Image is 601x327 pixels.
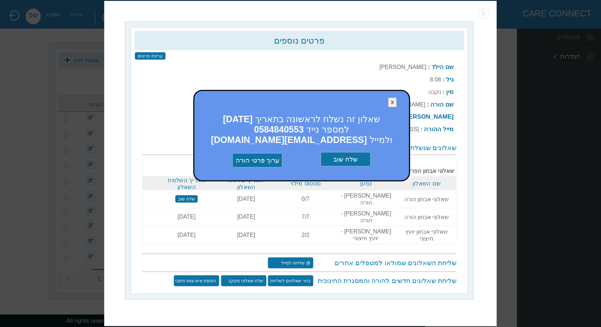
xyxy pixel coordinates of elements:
[223,114,253,124] b: [DATE]
[428,89,441,95] label: נקבה
[216,177,276,190] th: תאריך שליחת השאלון
[427,101,429,107] b: :
[216,226,276,244] td: [DATE]
[424,125,454,132] b: מייל ההורה
[174,275,219,286] input: הוספת איש צוות חינוכי
[157,208,216,226] td: [DATE]
[446,76,454,83] b: גיל
[443,89,444,95] b: :
[409,144,456,151] span: שאלונים שנשלחו
[379,64,426,70] label: [PERSON_NAME]
[388,98,397,107] button: X
[397,190,456,208] td: שאלוני אבחון הורה
[397,177,456,190] th: שם השאלון
[446,88,454,95] b: מין
[138,35,460,45] h2: פרטים נוספים
[268,275,314,286] input: בחר שאלונים לשליחה
[276,208,335,226] td: 7/7
[420,126,422,132] b: :
[268,257,314,268] input: @ שליחה למייל
[135,52,166,60] input: עריכת פרטים
[443,76,444,82] b: :
[216,190,276,208] td: [DATE]
[276,226,335,244] td: 2/2
[276,177,335,190] th: סטטוס מילוי
[430,76,441,82] label: 8.08
[233,153,283,167] input: ערוך פרטי הורה
[306,124,349,134] span: למספר נייד
[431,63,454,70] b: שם הילד
[428,64,430,70] b: :
[276,190,335,208] td: 0/7
[157,226,216,244] td: [DATE]
[315,277,456,284] h3: שליחת שאלונים חדשים להורה והמסגרת החינוכית
[211,134,367,144] b: [EMAIL_ADDRESS][DOMAIN_NAME]
[254,124,304,134] b: 0584840553
[321,152,371,167] input: שלח שוב
[221,275,267,286] input: שלח שאלוני מעקב
[335,208,397,226] td: [PERSON_NAME] - הורה
[335,177,397,190] th: נמען
[402,113,454,120] b: [PERSON_NAME]
[175,195,198,203] input: שלח שוב
[255,114,380,124] span: שאלון זה נשלח לראשונה בתאריך
[157,177,216,190] th: תאריך השלמת השאלון
[335,190,397,208] td: [PERSON_NAME] - הורה
[216,208,276,226] td: [DATE]
[159,160,454,174] b: שאלוני אבחון הפרעות קשב וריכוז
[397,226,456,244] td: שאלוני אבחון יועץ חיצוני
[397,208,456,226] td: שאלוני אבחון הורה
[315,259,456,267] h3: שליחת השאלונים שמולאו למטפלים אחרים
[370,134,392,144] span: ולמייל
[335,226,397,244] td: [PERSON_NAME] - יועץ חיצוני
[430,101,454,108] b: שם הורה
